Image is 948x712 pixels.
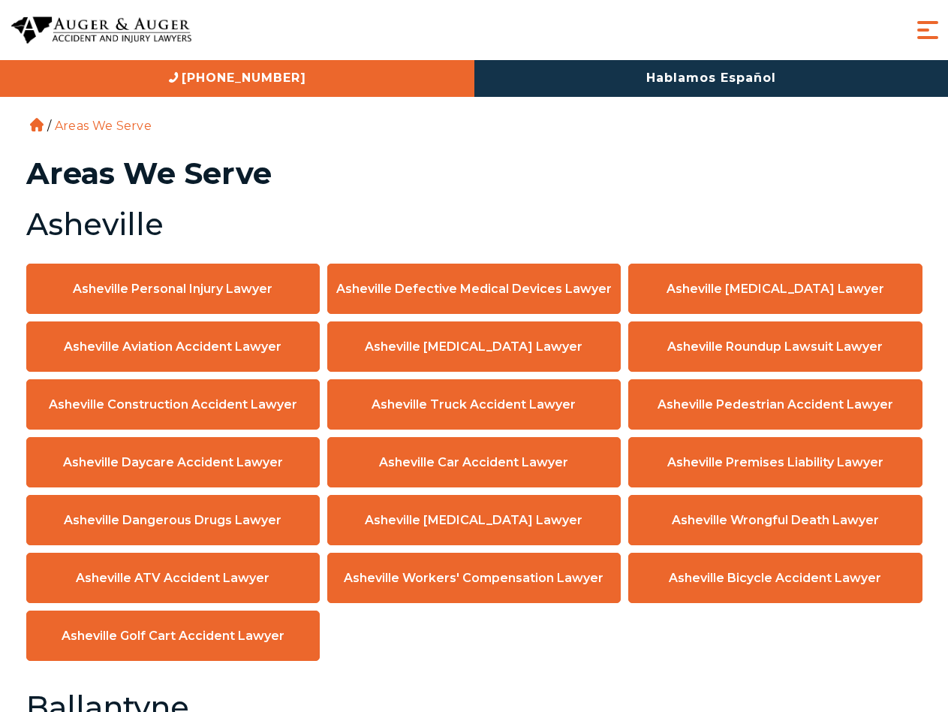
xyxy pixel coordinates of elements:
[26,437,320,487] a: Asheville Daycare Accident Lawyer
[628,495,922,545] a: Asheville Wrongful Death Lawyer
[30,118,44,131] a: Home
[628,379,922,430] a: Asheville Pedestrian Accident Lawyer
[26,321,320,372] a: Asheville Aviation Accident Lawyer
[26,208,922,241] h2: Asheville
[26,158,922,189] h1: Areas We Serve
[26,611,320,661] a: Asheville Golf Cart Accident Lawyer
[628,321,922,372] a: Asheville Roundup Lawsuit Lawyer
[26,379,320,430] a: Asheville Construction Accident Lawyer
[26,553,320,603] a: Asheville ATV Accident Lawyer
[26,264,320,314] a: Asheville Personal Injury Lawyer
[628,553,922,603] a: Asheville Bicycle Accident Lawyer
[628,437,922,487] a: Asheville Premises Liability Lawyer
[913,15,943,45] button: Menu
[628,264,922,314] a: Asheville [MEDICAL_DATA] Lawyer
[327,321,621,372] a: Asheville [MEDICAL_DATA] Lawyer
[327,379,621,430] a: Asheville Truck Accident Lawyer
[327,264,621,314] a: Asheville Defective Medical Devices Lawyer
[26,495,320,545] a: Asheville Dangerous Drugs Lawyer
[51,119,155,133] li: Areas We Serve
[327,495,621,545] a: Asheville [MEDICAL_DATA] Lawyer
[11,17,191,44] img: Auger & Auger Accident and Injury Lawyers Logo
[327,437,621,487] a: Asheville Car Accident Lawyer
[327,553,621,603] a: Asheville Workers' Compensation Lawyer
